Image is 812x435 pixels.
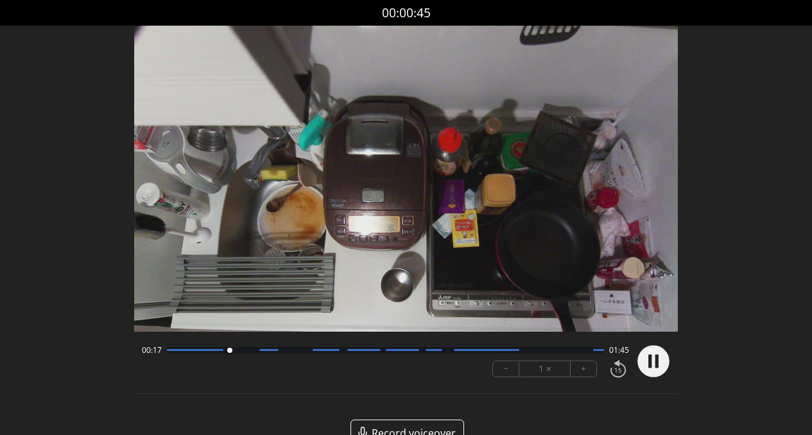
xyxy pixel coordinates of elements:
div: 1 × [519,361,571,377]
span: 00:17 [142,345,162,355]
a: 00:00:45 [382,4,431,22]
button: + [571,361,596,377]
span: 01:45 [609,345,629,355]
button: − [493,361,519,377]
